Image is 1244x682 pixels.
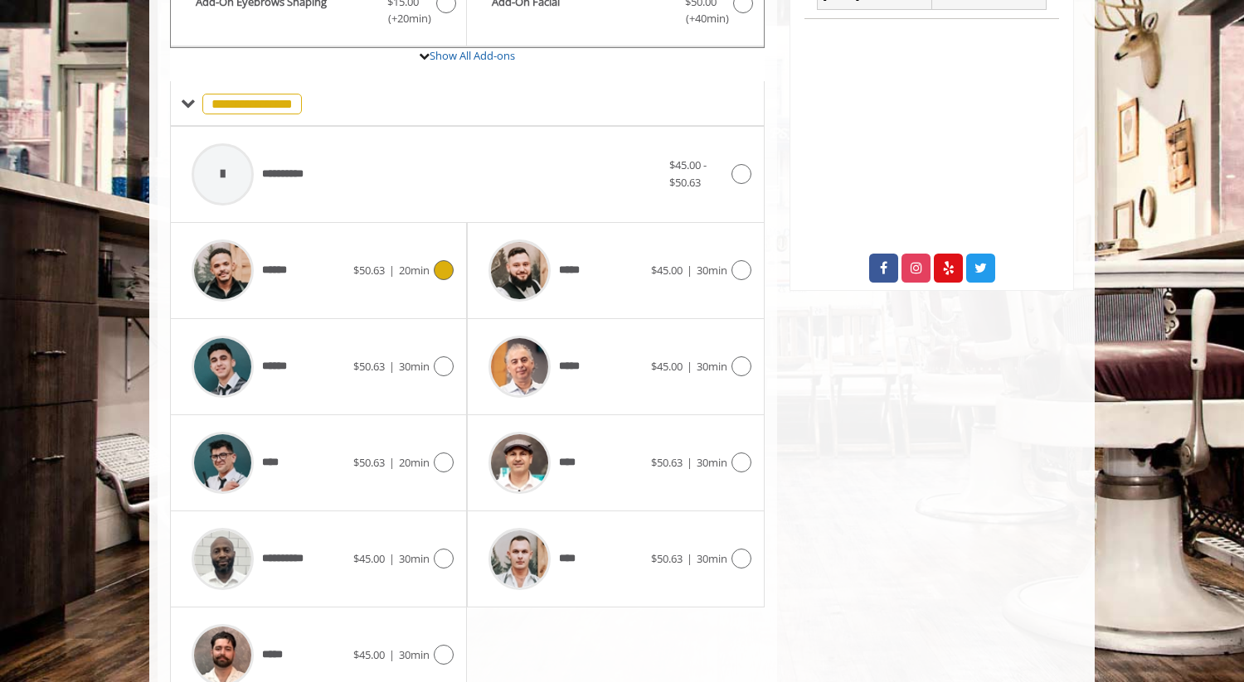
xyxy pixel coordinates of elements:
[697,551,727,566] span: 30min
[399,647,430,662] span: 30min
[676,10,725,27] span: (+40min )
[687,263,692,278] span: |
[651,359,683,374] span: $45.00
[687,359,692,374] span: |
[379,10,428,27] span: (+20min )
[651,263,683,278] span: $45.00
[353,455,385,470] span: $50.63
[389,551,395,566] span: |
[697,359,727,374] span: 30min
[399,359,430,374] span: 30min
[399,551,430,566] span: 30min
[353,263,385,278] span: $50.63
[353,551,385,566] span: $45.00
[399,455,430,470] span: 20min
[669,157,707,190] span: $45.00 - $50.63
[389,359,395,374] span: |
[430,48,515,63] a: Show All Add-ons
[687,551,692,566] span: |
[651,455,683,470] span: $50.63
[651,551,683,566] span: $50.63
[389,263,395,278] span: |
[353,359,385,374] span: $50.63
[697,263,727,278] span: 30min
[389,455,395,470] span: |
[687,455,692,470] span: |
[399,263,430,278] span: 20min
[353,647,385,662] span: $45.00
[697,455,727,470] span: 30min
[389,647,395,662] span: |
